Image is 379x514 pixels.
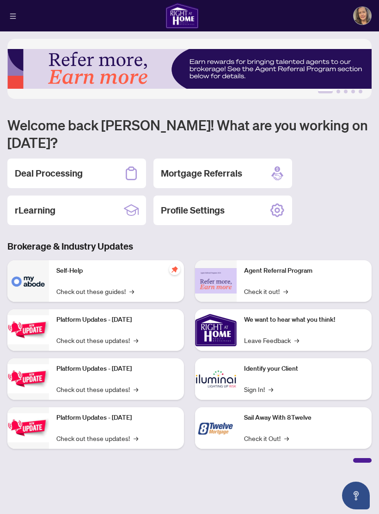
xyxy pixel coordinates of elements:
span: menu [10,13,16,19]
img: We want to hear what you think! [195,309,237,351]
img: Identify your Client [195,358,237,400]
h2: rLearning [15,204,55,217]
button: 2 [336,90,340,93]
p: Platform Updates - [DATE] [56,315,177,325]
p: Identify your Client [244,364,364,374]
p: Agent Referral Program [244,266,364,276]
a: Check out these updates!→ [56,384,138,394]
p: Sail Away With 8Twelve [244,413,364,423]
button: 5 [359,90,362,93]
h3: Brokerage & Industry Updates [7,240,372,253]
img: Profile Icon [354,7,371,24]
button: 3 [344,90,348,93]
span: pushpin [169,264,180,275]
img: Agent Referral Program [195,268,237,294]
a: Check it Out!→ [244,433,289,443]
span: → [134,433,138,443]
img: Platform Updates - July 8, 2025 [7,364,49,393]
a: Check out these guides!→ [56,286,134,296]
h2: Mortgage Referrals [161,167,242,180]
button: 1 [318,90,333,93]
span: → [134,384,138,394]
img: Self-Help [7,260,49,302]
img: Slide 0 [7,39,372,99]
button: 4 [351,90,355,93]
a: Check out these updates!→ [56,335,138,345]
img: logo [165,3,199,29]
img: Sail Away With 8Twelve [195,407,237,449]
img: Platform Updates - July 21, 2025 [7,315,49,344]
span: → [284,433,289,443]
span: → [134,335,138,345]
h2: Deal Processing [15,167,83,180]
span: → [294,335,299,345]
a: Check it out!→ [244,286,288,296]
span: → [269,384,273,394]
h2: Profile Settings [161,204,225,217]
img: Platform Updates - June 23, 2025 [7,413,49,442]
p: Platform Updates - [DATE] [56,364,177,374]
a: Sign In!→ [244,384,273,394]
span: → [129,286,134,296]
button: Open asap [342,482,370,509]
p: Self-Help [56,266,177,276]
a: Check out these updates!→ [56,433,138,443]
span: → [283,286,288,296]
p: Platform Updates - [DATE] [56,413,177,423]
h1: Welcome back [PERSON_NAME]! What are you working on [DATE]? [7,116,372,151]
a: Leave Feedback→ [244,335,299,345]
p: We want to hear what you think! [244,315,364,325]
